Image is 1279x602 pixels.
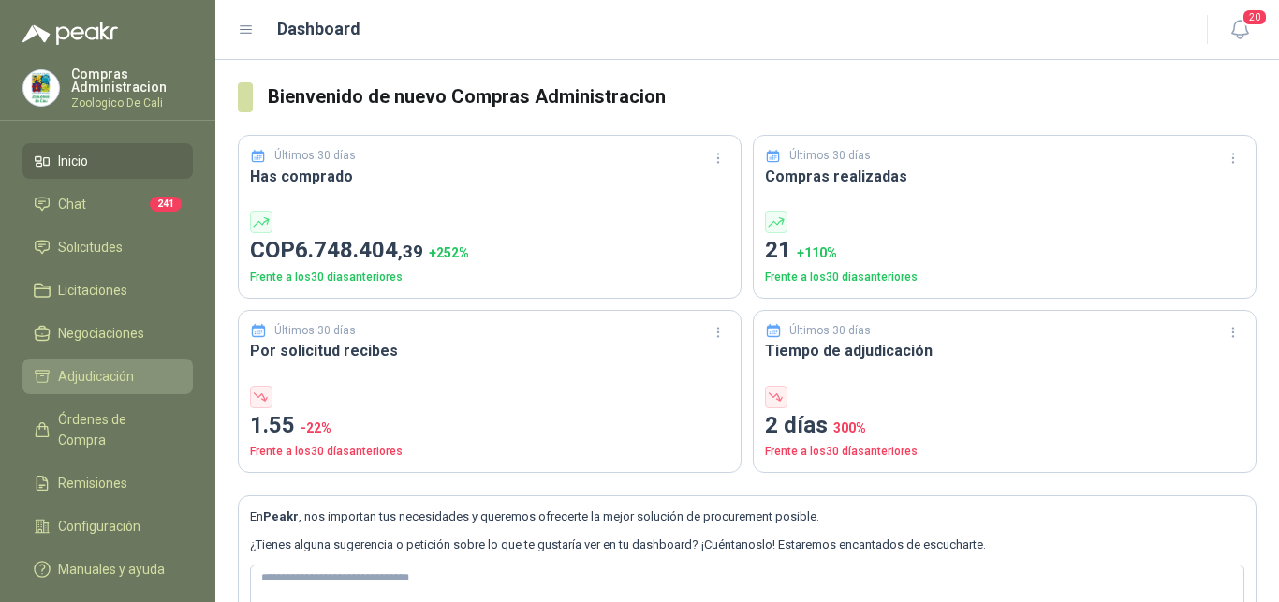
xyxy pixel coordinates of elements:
h3: Por solicitud recibes [250,339,729,362]
p: COP [250,233,729,269]
p: 1.55 [250,408,729,444]
p: Compras Administracion [71,67,193,94]
p: Frente a los 30 días anteriores [250,269,729,286]
a: Remisiones [22,465,193,501]
p: Últimos 30 días [789,322,871,340]
span: + 110 % [797,245,837,260]
a: Órdenes de Compra [22,402,193,458]
button: 20 [1223,13,1257,47]
span: Adjudicación [58,366,134,387]
span: Manuales y ayuda [58,559,165,580]
h3: Bienvenido de nuevo Compras Administracion [268,82,1257,111]
a: Solicitudes [22,229,193,265]
a: Inicio [22,143,193,179]
p: Zoologico De Cali [71,97,193,109]
h3: Tiempo de adjudicación [765,339,1244,362]
h3: Compras realizadas [765,165,1244,188]
img: Logo peakr [22,22,118,45]
a: Manuales y ayuda [22,551,193,587]
p: Frente a los 30 días anteriores [765,443,1244,461]
a: Licitaciones [22,272,193,308]
span: Inicio [58,151,88,171]
span: 6.748.404 [295,237,423,263]
span: 241 [150,197,182,212]
a: Negociaciones [22,316,193,351]
p: 2 días [765,408,1244,444]
a: Chat241 [22,186,193,222]
p: Frente a los 30 días anteriores [765,269,1244,286]
span: ,39 [398,241,423,262]
h3: Has comprado [250,165,729,188]
p: Últimos 30 días [274,147,356,165]
p: Últimos 30 días [274,322,356,340]
p: Frente a los 30 días anteriores [250,443,729,461]
b: Peakr [263,509,299,523]
span: Chat [58,194,86,214]
a: Adjudicación [22,359,193,394]
span: + 252 % [429,245,469,260]
span: Solicitudes [58,237,123,257]
p: 21 [765,233,1244,269]
span: Negociaciones [58,323,144,344]
span: Configuración [58,516,140,536]
span: 20 [1242,8,1268,26]
p: Últimos 30 días [789,147,871,165]
span: -22 % [301,420,331,435]
span: Remisiones [58,473,127,493]
h1: Dashboard [277,16,360,42]
a: Configuración [22,508,193,544]
img: Company Logo [23,70,59,106]
p: En , nos importan tus necesidades y queremos ofrecerte la mejor solución de procurement posible. [250,507,1244,526]
span: Licitaciones [58,280,127,301]
p: ¿Tienes alguna sugerencia o petición sobre lo que te gustaría ver en tu dashboard? ¡Cuéntanoslo! ... [250,536,1244,554]
span: Órdenes de Compra [58,409,175,450]
span: 300 % [833,420,866,435]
